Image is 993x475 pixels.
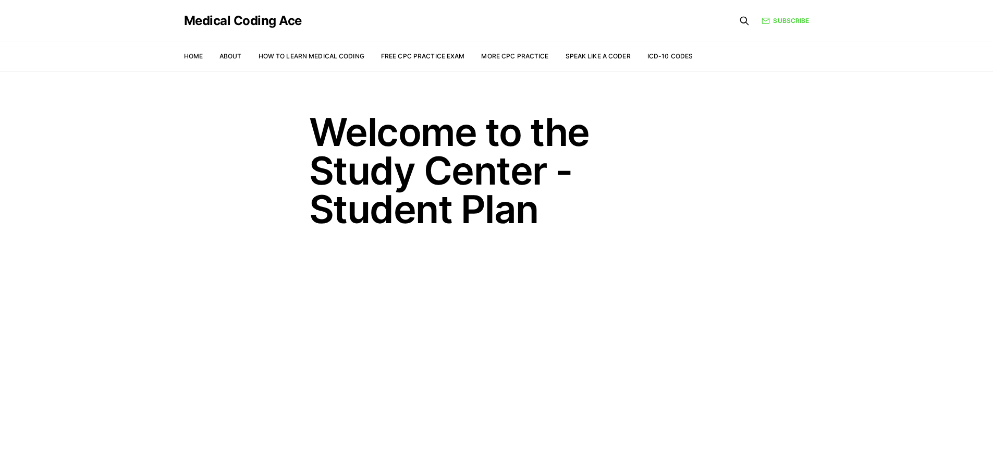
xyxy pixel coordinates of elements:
[647,52,693,60] a: ICD-10 Codes
[566,52,631,60] a: Speak Like a Coder
[219,52,242,60] a: About
[381,52,465,60] a: Free CPC Practice Exam
[259,52,364,60] a: How to Learn Medical Coding
[184,15,302,27] a: Medical Coding Ace
[762,16,809,26] a: Subscribe
[309,113,684,228] h1: Welcome to the Study Center - Student Plan
[481,52,548,60] a: More CPC Practice
[184,52,203,60] a: Home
